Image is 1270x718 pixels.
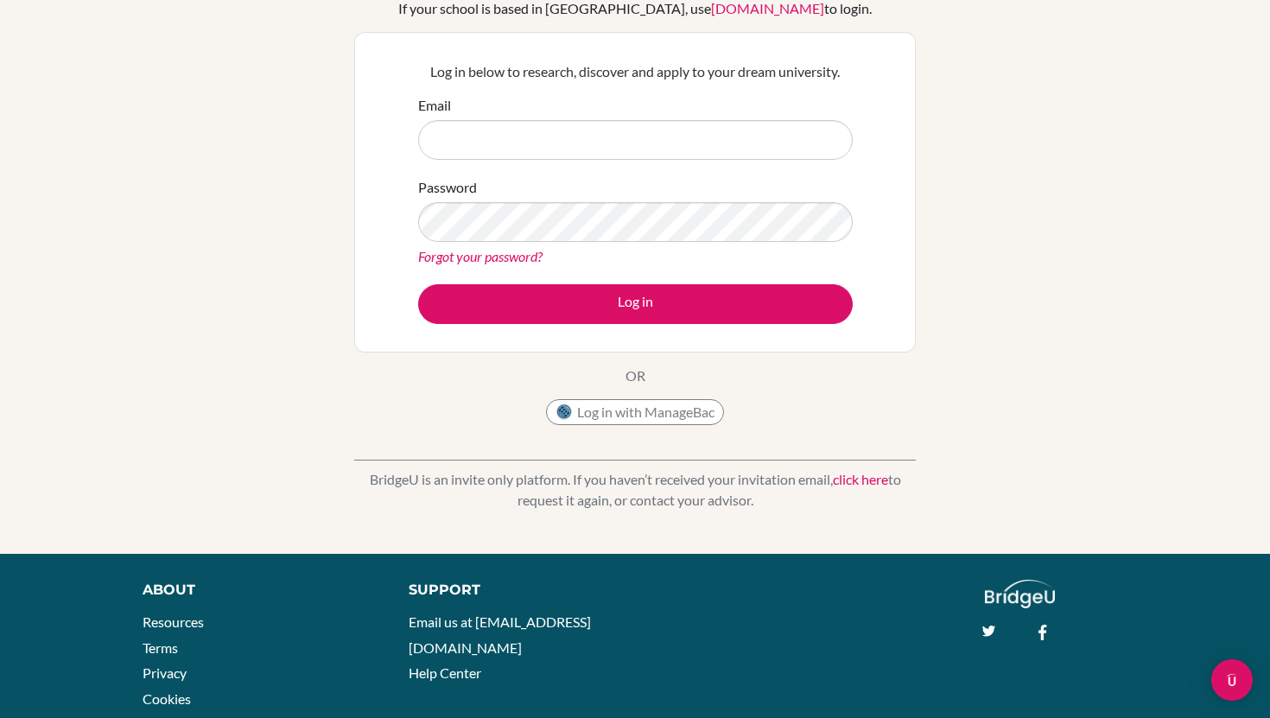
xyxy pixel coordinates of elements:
p: Log in below to research, discover and apply to your dream university. [418,61,853,82]
a: Resources [143,613,204,630]
div: About [143,580,370,600]
button: Log in [418,284,853,324]
label: Password [418,177,477,198]
a: Forgot your password? [418,248,543,264]
a: Email us at [EMAIL_ADDRESS][DOMAIN_NAME] [409,613,591,656]
button: Log in with ManageBac [546,399,724,425]
p: BridgeU is an invite only platform. If you haven’t received your invitation email, to request it ... [354,469,916,511]
label: Email [418,95,451,116]
p: OR [625,365,645,386]
a: Privacy [143,664,187,681]
div: Support [409,580,618,600]
a: Cookies [143,690,191,707]
a: click here [833,471,888,487]
a: Terms [143,639,178,656]
div: Open Intercom Messenger [1211,659,1253,701]
img: logo_white@2x-f4f0deed5e89b7ecb1c2cc34c3e3d731f90f0f143d5ea2071677605dd97b5244.png [985,580,1055,608]
a: Help Center [409,664,481,681]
